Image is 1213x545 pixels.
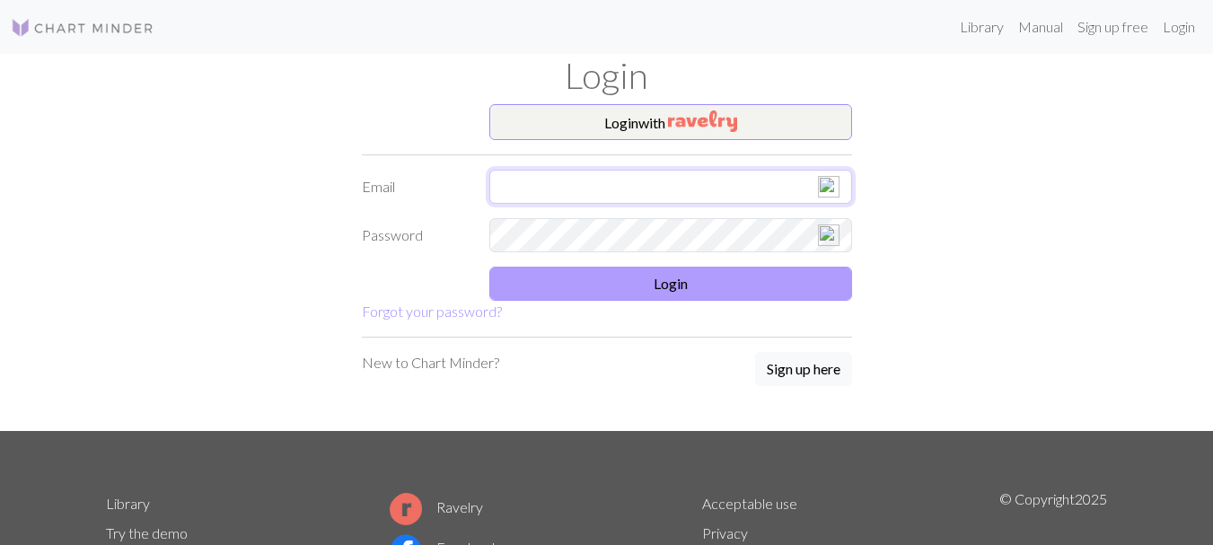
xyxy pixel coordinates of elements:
[106,495,150,512] a: Library
[668,110,737,132] img: Ravelry
[362,352,499,374] p: New to Chart Minder?
[390,498,483,515] a: Ravelry
[755,352,852,386] button: Sign up here
[818,176,839,198] img: npw-badge-icon-locked.svg
[351,218,479,252] label: Password
[755,352,852,388] a: Sign up here
[489,267,852,301] button: Login
[351,170,479,204] label: Email
[818,224,839,246] img: npw-badge-icon-locked.svg
[1070,9,1156,45] a: Sign up free
[702,524,748,541] a: Privacy
[11,17,154,39] img: Logo
[95,54,1119,97] h1: Login
[1011,9,1070,45] a: Manual
[702,495,797,512] a: Acceptable use
[489,104,852,140] button: Loginwith
[1156,9,1202,45] a: Login
[362,303,502,320] a: Forgot your password?
[390,493,422,525] img: Ravelry logo
[106,524,188,541] a: Try the demo
[953,9,1011,45] a: Library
